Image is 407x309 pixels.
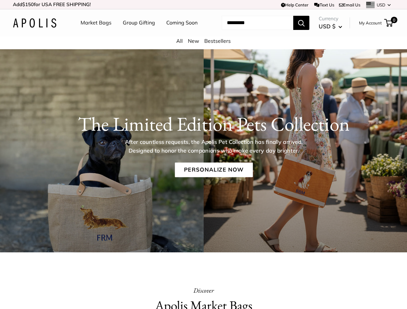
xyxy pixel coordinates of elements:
[319,21,342,32] button: USD $
[319,14,342,23] span: Currency
[204,38,231,44] a: Bestsellers
[359,19,382,27] a: My Account
[293,16,309,30] button: Search
[22,1,34,7] span: $150
[222,16,293,30] input: Search...
[319,23,335,30] span: USD $
[176,38,183,44] a: All
[123,18,155,28] a: Group Gifting
[108,285,299,296] p: Discover
[314,2,334,7] a: Text Us
[281,2,308,7] a: Help Center
[391,17,397,23] span: 0
[166,18,198,28] a: Coming Soon
[339,2,360,7] a: Email Us
[33,112,395,136] h1: The Limited Edition Pets Collection
[377,2,385,7] span: USD
[188,38,199,44] a: New
[81,18,111,28] a: Market Bags
[175,163,253,177] a: Personalize Now
[114,138,313,155] p: After countless requests, the Apolis Pet Collection has finally arrived. Designed to honor the co...
[385,19,393,27] a: 0
[13,18,56,28] img: Apolis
